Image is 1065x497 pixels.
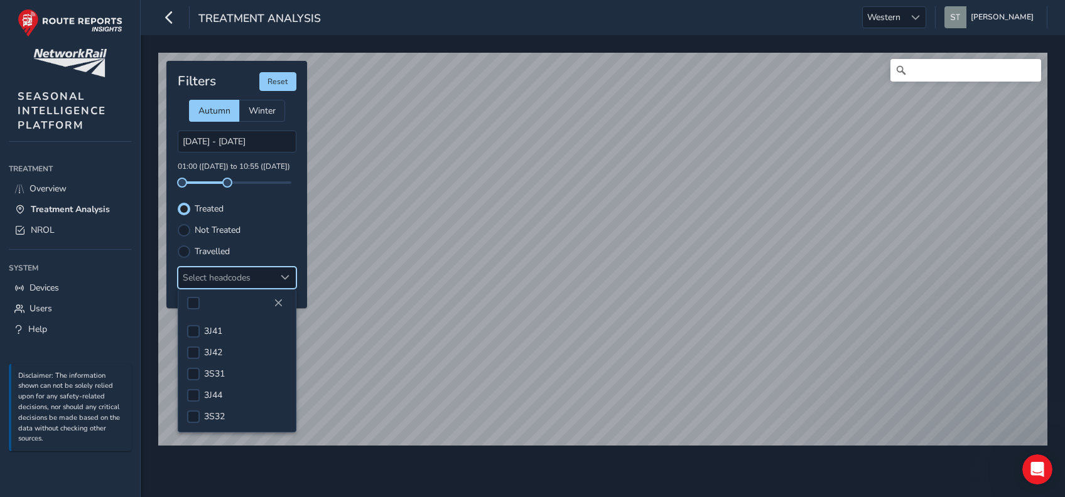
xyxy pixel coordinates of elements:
[890,59,1041,82] input: Search
[31,203,110,215] span: Treatment Analysis
[31,224,55,236] span: NROL
[9,319,131,339] a: Help
[971,6,1034,28] span: [PERSON_NAME]
[9,199,131,220] a: Treatment Analysis
[204,368,225,380] span: 3S31
[863,7,905,28] span: Western
[1022,454,1052,484] iframe: Intercom live chat
[158,53,1047,446] canvas: Map
[189,100,239,122] div: Autumn
[944,6,1038,28] button: [PERSON_NAME]
[18,89,106,132] span: SEASONAL INTELLIGENCE PLATFORM
[30,282,59,294] span: Devices
[195,226,241,235] label: Not Treated
[28,323,47,335] span: Help
[9,220,131,240] a: NROL
[195,247,230,256] label: Travelled
[195,205,224,213] label: Treated
[30,302,52,314] span: Users
[9,298,131,319] a: Users
[18,9,122,37] img: rr logo
[239,100,285,122] div: Winter
[9,178,131,199] a: Overview
[178,161,296,173] p: 01:00 ([DATE]) to 10:55 ([DATE])
[18,371,125,445] p: Disclaimer: The information shown can not be solely relied upon for any safety-related decisions,...
[944,6,966,28] img: diamond-layout
[9,277,131,298] a: Devices
[204,389,222,401] span: 3J44
[30,183,67,195] span: Overview
[198,105,230,117] span: Autumn
[178,267,275,288] div: Select headcodes
[259,72,296,91] button: Reset
[204,410,225,422] span: 3S32
[178,73,216,89] h4: Filters
[204,346,222,358] span: 3J42
[9,259,131,277] div: System
[204,325,222,337] span: 3J41
[269,294,287,312] button: Close
[249,105,276,117] span: Winter
[198,11,321,28] span: Treatment Analysis
[33,49,107,77] img: customer logo
[9,159,131,178] div: Treatment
